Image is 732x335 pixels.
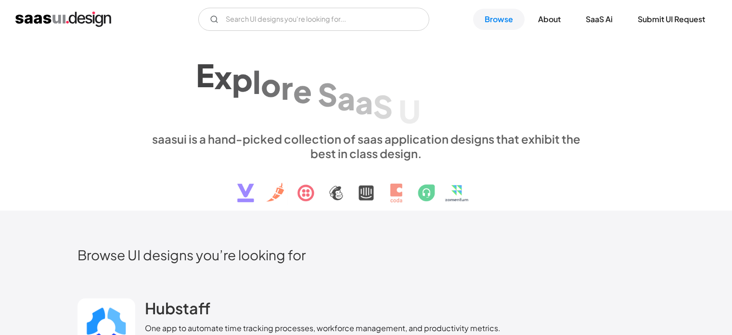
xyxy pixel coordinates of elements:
[198,8,429,31] input: Search UI designs you're looking for...
[145,298,210,322] a: Hubstaff
[77,246,655,263] h2: Browse UI designs you’re looking for
[196,56,214,93] div: E
[253,63,261,100] div: l
[214,58,232,95] div: x
[281,69,293,106] div: r
[145,48,588,122] h1: Explore SaaS UI design patterns & interactions.
[355,83,373,121] div: a
[220,161,512,211] img: text, icon, saas logo
[473,9,525,30] a: Browse
[373,88,393,125] div: S
[145,298,210,318] h2: Hubstaff
[527,9,572,30] a: About
[145,132,588,161] div: saasui is a hand-picked collection of saas application designs that exhibit the best in class des...
[337,80,355,117] div: a
[15,12,111,27] a: home
[398,92,421,129] div: U
[232,60,253,97] div: p
[198,8,429,31] form: Email Form
[145,322,501,334] div: One app to automate time tracking processes, workforce management, and productivity metrics.
[626,9,717,30] a: Submit UI Request
[318,76,337,113] div: S
[574,9,624,30] a: SaaS Ai
[261,66,281,103] div: o
[293,72,312,109] div: e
